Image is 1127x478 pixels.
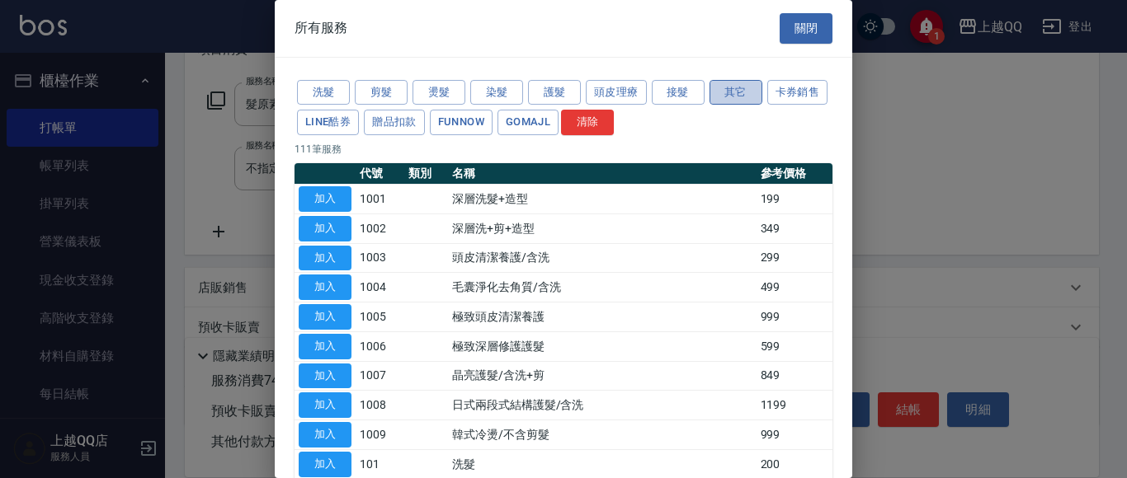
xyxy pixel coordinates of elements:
th: 類別 [404,163,448,185]
td: 1002 [356,213,404,243]
button: 頭皮理療 [586,80,647,105]
button: 加入 [299,452,351,477]
button: 加入 [299,186,351,212]
button: 其它 [710,80,762,105]
button: 加入 [299,216,351,241]
td: 299 [757,243,833,273]
button: 剪髮 [355,80,408,105]
td: 1199 [757,391,833,420]
th: 參考價格 [757,163,833,185]
td: 999 [757,302,833,332]
td: 頭皮清潔養護/含洗 [448,243,757,273]
td: 日式兩段式結構護髮/含洗 [448,391,757,420]
td: 1006 [356,331,404,361]
td: 1007 [356,361,404,391]
p: 111 筆服務 [295,142,832,157]
button: 清除 [561,110,614,135]
button: 加入 [299,274,351,300]
button: 加入 [299,363,351,389]
button: 加入 [299,392,351,418]
td: 849 [757,361,833,391]
td: 1004 [356,273,404,302]
td: 極致頭皮清潔養護 [448,302,757,332]
button: GOMAJL [497,110,559,135]
button: 染髮 [470,80,523,105]
button: FUNNOW [430,110,493,135]
th: 代號 [356,163,404,185]
td: 499 [757,273,833,302]
td: 極致深層修護護髮 [448,331,757,361]
td: 深層洗髮+造型 [448,185,757,214]
button: 加入 [299,304,351,330]
td: 1005 [356,302,404,332]
td: 韓式冷燙/不含剪髮 [448,420,757,450]
button: 洗髮 [297,80,350,105]
span: 所有服務 [295,20,347,36]
td: 349 [757,213,833,243]
button: 關閉 [780,13,832,44]
button: 接髮 [652,80,705,105]
td: 1008 [356,391,404,420]
button: 燙髮 [413,80,465,105]
td: 深層洗+剪+造型 [448,213,757,243]
td: 1001 [356,185,404,214]
button: 加入 [299,246,351,271]
td: 599 [757,331,833,361]
td: 199 [757,185,833,214]
button: 卡券銷售 [767,80,828,105]
td: 毛囊淨化去角質/含洗 [448,273,757,302]
th: 名稱 [448,163,757,185]
td: 晶亮護髮/含洗+剪 [448,361,757,391]
button: LINE酷券 [297,110,359,135]
button: 贈品扣款 [364,110,425,135]
button: 加入 [299,422,351,448]
td: 1003 [356,243,404,273]
button: 加入 [299,334,351,359]
button: 護髮 [528,80,581,105]
td: 1009 [356,420,404,450]
td: 999 [757,420,833,450]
